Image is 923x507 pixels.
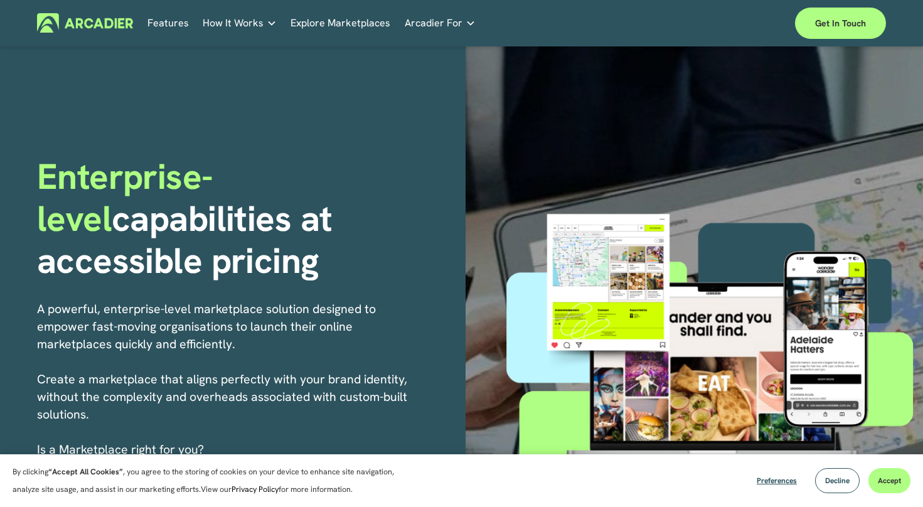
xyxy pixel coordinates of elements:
[37,153,213,242] span: Enterprise-level
[757,476,797,486] span: Preferences
[37,441,204,457] span: I
[795,8,886,39] a: Get in touch
[291,13,390,33] a: Explore Marketplaces
[405,13,476,33] a: folder dropdown
[203,14,264,32] span: How It Works
[40,441,204,457] a: s a Marketplace right for you?
[37,13,133,33] img: Arcadier
[815,468,860,493] button: Decline
[878,476,901,486] span: Accept
[747,468,806,493] button: Preferences
[147,13,189,33] a: Features
[203,13,277,33] a: folder dropdown
[37,195,341,284] strong: capabilities at accessible pricing
[825,476,850,486] span: Decline
[232,484,279,494] a: Privacy Policy
[37,300,422,458] p: A powerful, enterprise-level marketplace solution designed to empower fast-moving organisations t...
[13,463,420,498] p: By clicking , you agree to the storing of cookies on your device to enhance site navigation, anal...
[48,467,123,477] strong: “Accept All Cookies”
[405,14,462,32] span: Arcadier For
[868,468,910,493] button: Accept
